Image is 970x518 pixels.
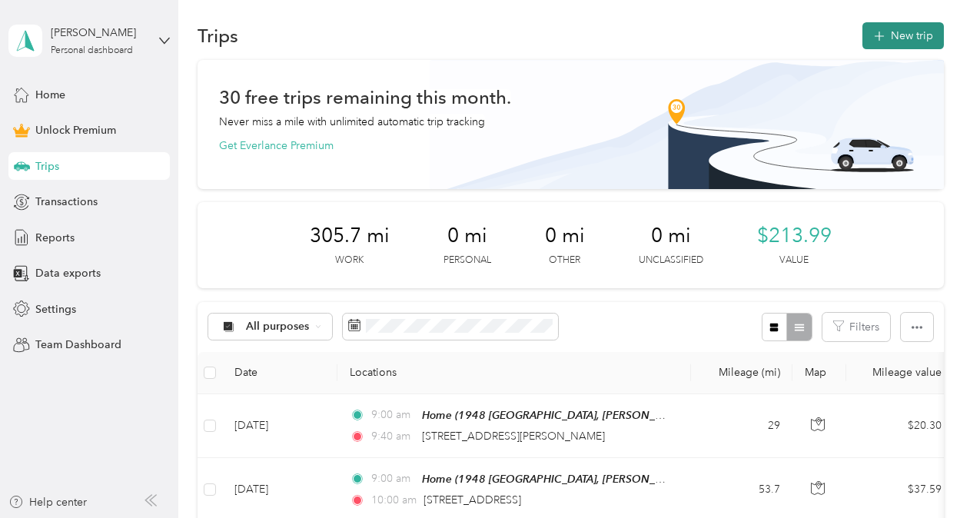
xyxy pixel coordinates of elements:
span: 0 mi [651,224,691,248]
div: Personal dashboard [51,46,133,55]
button: Get Everlance Premium [219,138,334,154]
span: 305.7 mi [310,224,390,248]
span: Unlock Premium [35,122,116,138]
img: Banner [430,60,944,189]
span: 0 mi [545,224,585,248]
button: Filters [822,313,890,341]
button: New trip [862,22,944,49]
h1: 30 free trips remaining this month. [219,89,511,105]
div: [PERSON_NAME] [51,25,147,41]
span: Trips [35,158,59,174]
iframe: Everlance-gr Chat Button Frame [884,432,970,518]
span: 0 mi [447,224,487,248]
span: $213.99 [757,224,832,248]
p: Never miss a mile with unlimited automatic trip tracking [219,114,485,130]
p: Work [335,254,364,267]
span: 10:00 am [371,492,417,509]
span: Settings [35,301,76,317]
button: Help center [8,494,87,510]
h1: Trips [198,28,238,44]
th: Map [792,352,846,394]
p: Other [549,254,580,267]
p: Personal [443,254,491,267]
span: [STREET_ADDRESS] [424,493,521,506]
p: Unclassified [639,254,703,267]
td: 29 [691,394,792,458]
p: Value [779,254,809,267]
th: Mileage value [846,352,954,394]
th: Locations [337,352,691,394]
span: Home [35,87,65,103]
th: Mileage (mi) [691,352,792,394]
th: Date [222,352,337,394]
span: All purposes [246,321,310,332]
span: Team Dashboard [35,337,121,353]
td: $20.30 [846,394,954,458]
td: [DATE] [222,394,337,458]
span: Transactions [35,194,98,210]
span: 9:00 am [371,407,415,423]
span: 9:00 am [371,470,415,487]
span: [STREET_ADDRESS][PERSON_NAME] [422,430,605,443]
span: Data exports [35,265,101,281]
span: Reports [35,230,75,246]
span: 9:40 am [371,428,415,445]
